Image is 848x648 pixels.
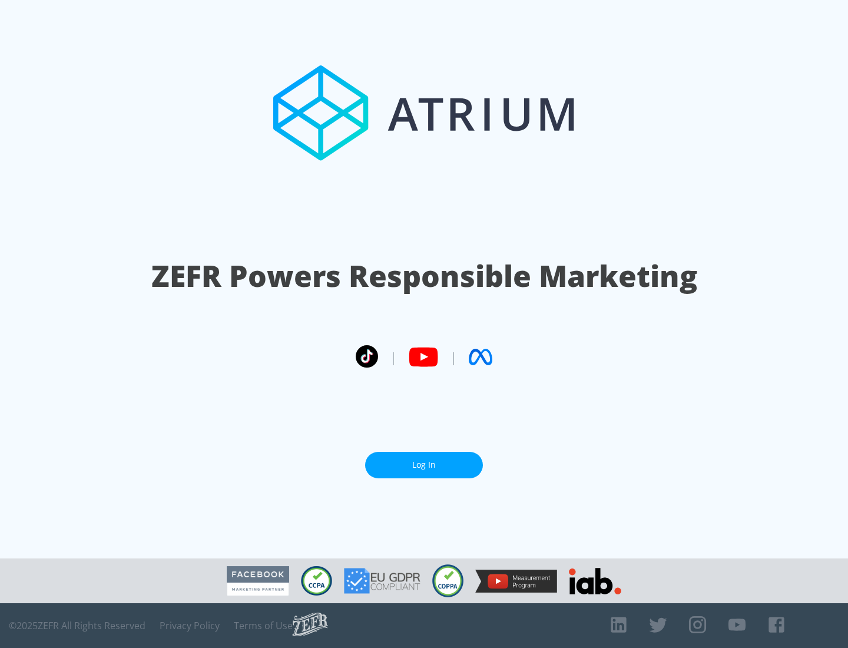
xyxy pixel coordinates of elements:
img: GDPR Compliant [344,568,420,594]
span: | [390,348,397,366]
a: Privacy Policy [160,620,220,632]
span: | [450,348,457,366]
img: Facebook Marketing Partner [227,566,289,596]
img: IAB [569,568,621,594]
a: Terms of Use [234,620,293,632]
img: CCPA Compliant [301,566,332,596]
span: © 2025 ZEFR All Rights Reserved [9,620,145,632]
img: COPPA Compliant [432,564,463,597]
img: YouTube Measurement Program [475,570,557,593]
a: Log In [365,452,483,478]
h1: ZEFR Powers Responsible Marketing [151,256,697,296]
